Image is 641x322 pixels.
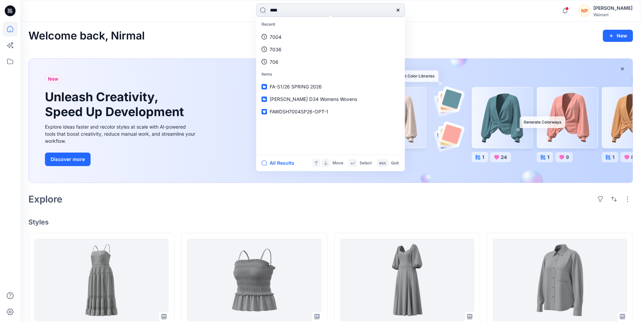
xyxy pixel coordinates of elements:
span: New [48,75,58,83]
a: 7004 [257,31,403,43]
a: 7036 [257,43,403,56]
div: Explore ideas faster and recolor styles at scale with AI-powered tools that boost creativity, red... [45,123,197,144]
a: FAWTSH7041SP26 [493,239,627,321]
p: 7036 [270,46,281,53]
p: 7004 [270,33,281,41]
h4: Styles [28,218,633,226]
h1: Unleash Creativity, Speed Up Development [45,90,187,119]
a: FAWDSH7004SP26-OPT-1 [257,105,403,118]
button: Discover more [45,153,91,166]
h2: Welcome back, Nirmal [28,30,145,42]
p: Select [360,160,372,167]
p: Quit [391,160,399,167]
p: esc [379,160,386,167]
a: FA-S1/26 SPRING 2026 [257,80,403,93]
h2: Explore [28,194,63,205]
p: Items [257,68,403,81]
a: FAWTSH7050SP26 [187,239,321,321]
p: Recent [257,18,403,31]
span: FAWDSH7004SP26-OPT-1 [270,109,328,114]
a: Discover more [45,153,197,166]
span: [PERSON_NAME] D34 Womens Wovens [270,96,357,102]
a: FAWDSH7049SP26 OPT [340,239,474,321]
button: New [603,30,633,42]
button: All Results [262,159,299,167]
div: Walmart [593,12,633,17]
p: 706 [270,58,278,65]
a: 706 [257,56,403,68]
a: FAWDSH7051SP26 [34,239,169,321]
div: NP [578,5,591,17]
div: [PERSON_NAME] [593,4,633,12]
p: Move [332,160,343,167]
span: FA-S1/26 SPRING 2026 [270,84,322,89]
a: [PERSON_NAME] D34 Womens Wovens [257,93,403,105]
